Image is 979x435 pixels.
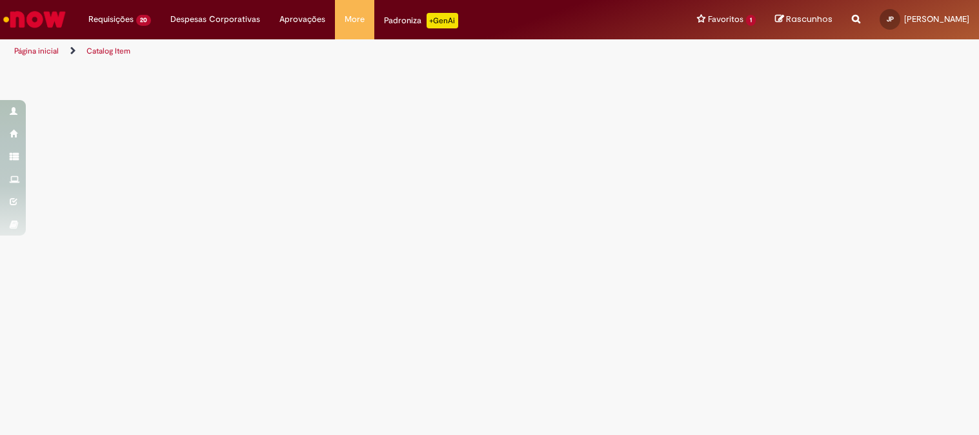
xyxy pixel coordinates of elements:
div: Padroniza [384,13,458,28]
span: Despesas Corporativas [170,13,260,26]
p: +GenAi [427,13,458,28]
span: Aprovações [279,13,325,26]
a: Página inicial [14,46,59,56]
span: Requisições [88,13,134,26]
ul: Trilhas de página [10,39,643,63]
span: 1 [746,15,756,26]
span: Rascunhos [786,13,833,25]
a: Catalog Item [86,46,130,56]
img: ServiceNow [1,6,68,32]
span: 20 [136,15,151,26]
span: More [345,13,365,26]
a: Rascunhos [775,14,833,26]
span: [PERSON_NAME] [904,14,969,25]
span: JP [887,15,894,23]
span: Favoritos [708,13,743,26]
